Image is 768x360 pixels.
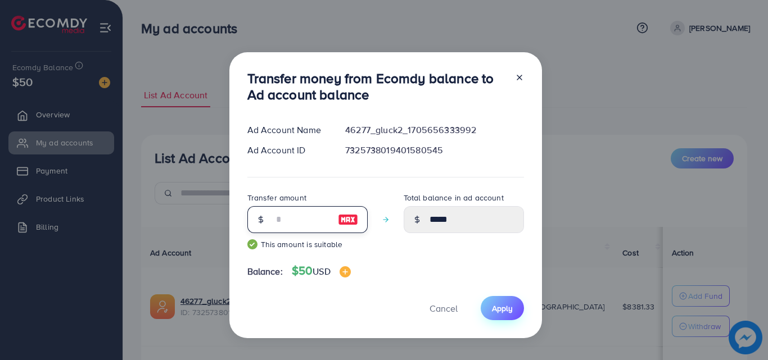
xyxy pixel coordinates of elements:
[238,144,337,157] div: Ad Account ID
[338,213,358,226] img: image
[313,265,330,277] span: USD
[247,192,306,203] label: Transfer amount
[247,265,283,278] span: Balance:
[336,144,532,157] div: 7325738019401580545
[340,266,351,277] img: image
[292,264,351,278] h4: $50
[481,296,524,320] button: Apply
[336,124,532,136] div: 46277_gluck2_1705656333992
[404,192,504,203] label: Total balance in ad account
[238,124,337,136] div: Ad Account Name
[430,302,458,315] span: Cancel
[492,303,513,314] span: Apply
[247,239,257,249] img: guide
[415,296,472,320] button: Cancel
[247,70,506,103] h3: Transfer money from Ecomdy balance to Ad account balance
[247,239,368,250] small: This amount is suitable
